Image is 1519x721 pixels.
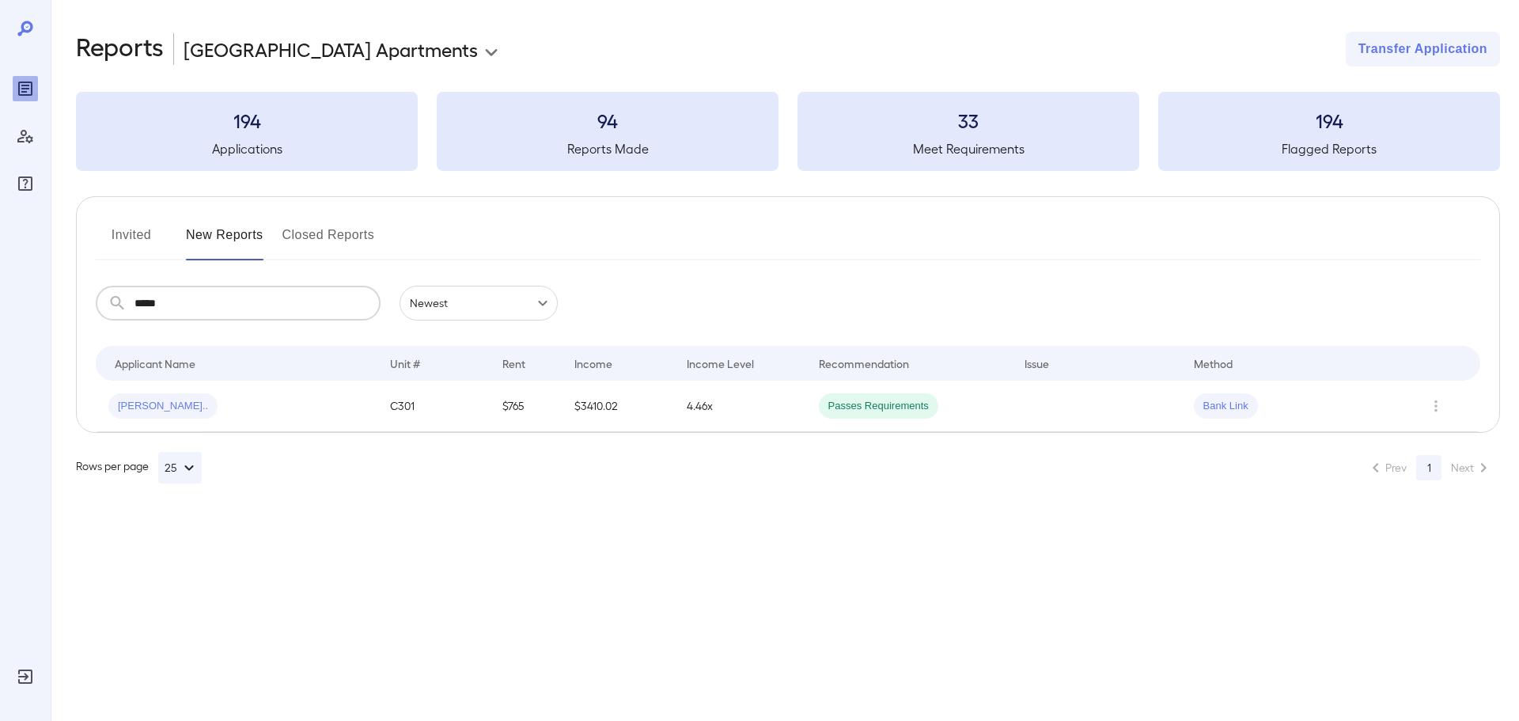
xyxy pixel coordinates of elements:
nav: pagination navigation [1359,455,1500,480]
div: Rent [502,354,528,373]
button: Invited [96,222,167,260]
div: Method [1194,354,1233,373]
h5: Reports Made [437,139,778,158]
div: Unit # [390,354,420,373]
button: New Reports [186,222,263,260]
h3: 33 [797,108,1139,133]
h3: 194 [76,108,418,133]
div: Newest [400,286,558,321]
button: page 1 [1416,455,1441,480]
div: Recommendation [819,354,909,373]
span: [PERSON_NAME].. [108,399,218,414]
h3: 194 [1158,108,1500,133]
p: [GEOGRAPHIC_DATA] Apartments [184,36,478,62]
div: Income [574,354,612,373]
button: Transfer Application [1346,32,1500,66]
td: $3410.02 [562,381,674,432]
td: $765 [490,381,562,432]
h2: Reports [76,32,164,66]
div: Rows per page [76,452,202,484]
span: Passes Requirements [819,399,938,414]
h3: 94 [437,108,778,133]
div: Issue [1025,354,1050,373]
h5: Flagged Reports [1158,139,1500,158]
h5: Meet Requirements [797,139,1139,158]
div: Log Out [13,664,38,689]
div: Manage Users [13,123,38,149]
div: Reports [13,76,38,101]
td: 4.46x [674,381,805,432]
summary: 194Applications94Reports Made33Meet Requirements194Flagged Reports [76,92,1500,171]
button: Row Actions [1423,393,1449,419]
span: Bank Link [1194,399,1258,414]
div: FAQ [13,171,38,196]
div: Income Level [687,354,754,373]
div: Applicant Name [115,354,195,373]
button: Closed Reports [282,222,375,260]
td: C301 [377,381,490,432]
button: 25 [158,452,202,484]
h5: Applications [76,139,418,158]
